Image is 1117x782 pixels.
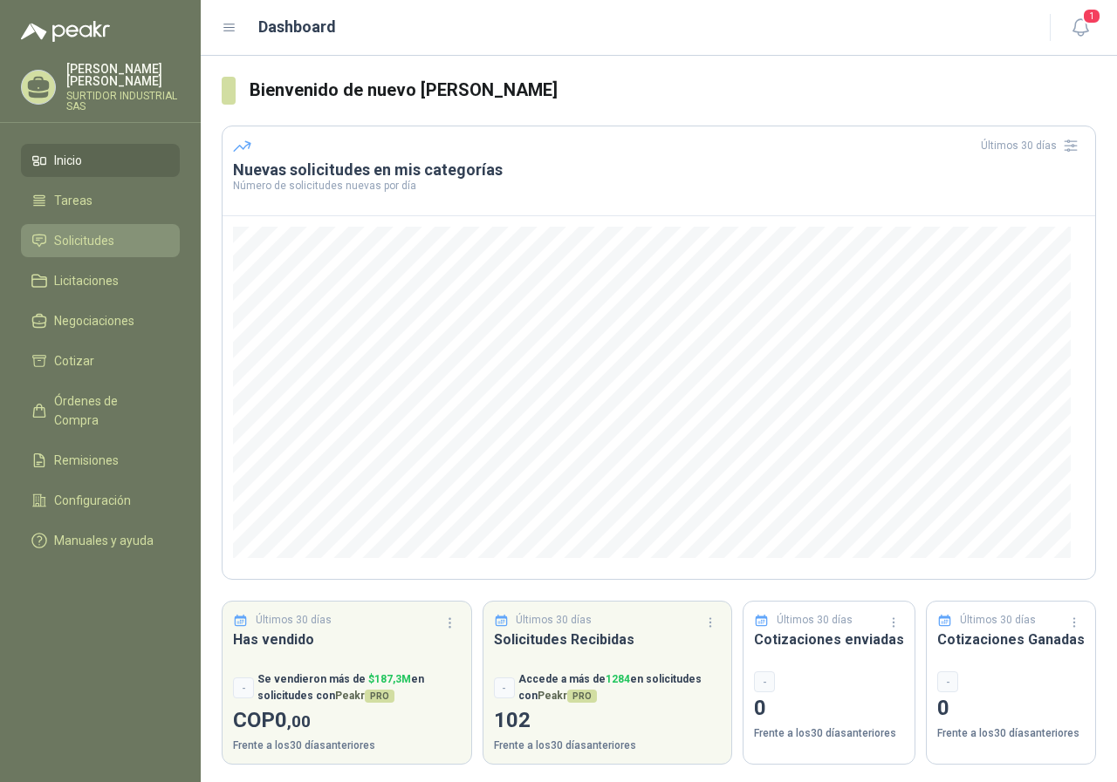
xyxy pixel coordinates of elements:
[54,391,163,430] span: Órdenes de Compra
[258,15,336,39] h1: Dashboard
[21,264,180,297] a: Licitaciones
[257,671,461,704] p: Se vendieron más de en solicitudes con
[256,612,332,629] p: Últimos 30 días
[233,677,254,698] div: -
[937,629,1085,650] h3: Cotizaciones Ganadas
[54,231,114,250] span: Solicitudes
[518,671,722,704] p: Accede a más de en solicitudes con
[54,491,131,510] span: Configuración
[494,738,722,754] p: Frente a los 30 días anteriores
[494,704,722,738] p: 102
[54,271,119,290] span: Licitaciones
[335,690,394,702] span: Peakr
[567,690,597,703] span: PRO
[937,671,958,692] div: -
[21,304,180,337] a: Negociaciones
[275,708,311,732] span: 0
[606,673,630,685] span: 1284
[21,444,180,477] a: Remisiones
[21,384,180,437] a: Órdenes de Compra
[54,311,134,330] span: Negociaciones
[233,629,461,650] h3: Has vendido
[1065,12,1096,44] button: 1
[21,224,180,257] a: Solicitudes
[777,612,853,629] p: Últimos 30 días
[754,725,904,742] p: Frente a los 30 días anteriores
[21,184,180,217] a: Tareas
[54,451,119,470] span: Remisiones
[21,524,180,557] a: Manuales y ayuda
[54,191,93,210] span: Tareas
[54,351,94,371] span: Cotizar
[21,144,180,177] a: Inicio
[494,629,722,650] h3: Solicitudes Recibidas
[981,132,1085,160] div: Últimos 30 días
[233,180,1085,191] p: Número de solicitudes nuevas por día
[368,673,411,685] span: $ 187,3M
[233,738,461,754] p: Frente a los 30 días anteriores
[66,63,180,87] p: [PERSON_NAME] [PERSON_NAME]
[21,21,110,42] img: Logo peakr
[365,690,394,703] span: PRO
[54,151,82,170] span: Inicio
[516,612,592,629] p: Últimos 30 días
[21,344,180,377] a: Cotizar
[287,711,311,731] span: ,00
[960,612,1036,629] p: Últimos 30 días
[21,484,180,517] a: Configuración
[538,690,597,702] span: Peakr
[937,692,1085,725] p: 0
[1082,8,1101,24] span: 1
[233,704,461,738] p: COP
[754,629,904,650] h3: Cotizaciones enviadas
[937,725,1085,742] p: Frente a los 30 días anteriores
[54,531,154,550] span: Manuales y ayuda
[754,671,775,692] div: -
[233,160,1085,180] h3: Nuevas solicitudes en mis categorías
[494,677,515,698] div: -
[66,91,180,112] p: SURTIDOR INDUSTRIAL SAS
[250,77,1097,104] h3: Bienvenido de nuevo [PERSON_NAME]
[754,692,904,725] p: 0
